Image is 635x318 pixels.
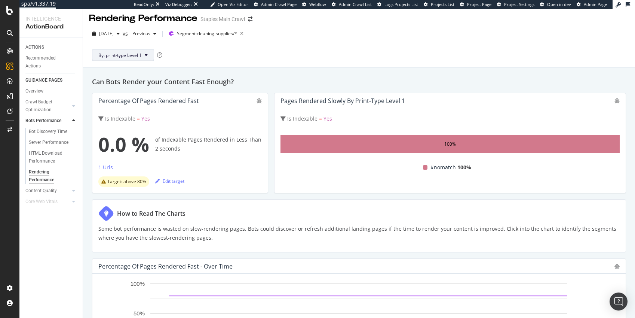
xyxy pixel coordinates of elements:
a: Server Performance [29,139,77,146]
div: Rendering Performance [89,12,197,25]
span: By: print-type Level 1 [98,52,142,58]
h2: Can Bots Render your Content Fast Enough? [92,76,626,87]
div: Core Web Vitals [25,198,58,206]
div: Pages Rendered Slowly by print-type Level 1 [280,97,405,105]
div: Edit target [155,178,184,184]
span: = [319,115,322,122]
span: Yes [323,115,332,122]
a: Project Settings [497,1,534,7]
a: Open Viz Editor [210,1,248,7]
button: Previous [129,28,159,40]
div: Percentage of Pages Rendered Fast - Over Time [98,263,233,270]
span: Is Indexable [287,115,317,122]
span: 0.0 % [98,129,149,159]
span: = [137,115,140,122]
a: Admin Page [577,1,607,7]
div: ActionBoard [25,22,77,31]
div: 100% [444,140,456,149]
button: Edit target [155,175,184,187]
span: Webflow [309,1,326,7]
span: Open in dev [547,1,571,7]
a: Project Page [460,1,491,7]
button: Segment:cleaning-supplies/* [166,28,246,40]
div: Bot Discovery Time [29,128,67,136]
div: Content Quality [25,187,57,195]
div: Percentage of Pages Rendered Fast [98,97,199,105]
div: of Indexable Pages Rendered in Less Than 2 seconds [98,129,262,159]
div: Overview [25,87,43,95]
a: Logs Projects List [377,1,418,7]
span: Is Indexable [105,115,135,122]
div: ReadOnly: [134,1,154,7]
a: Projects List [424,1,454,7]
span: Admin Crawl Page [261,1,297,7]
span: 100% [457,163,471,172]
div: Server Performance [29,139,68,146]
a: Content Quality [25,187,70,195]
div: Crawl Budget Optimization [25,98,65,114]
a: Bot Discovery Time [29,128,77,136]
div: 1 Urls [98,164,113,171]
a: Recommended Actions [25,54,77,70]
div: Rendering Performance [29,168,71,184]
div: HTML Download Performance [29,149,72,165]
text: 50% [134,311,145,317]
a: Core Web Vitals [25,198,70,206]
a: Bots Performance [25,117,70,125]
div: bug [614,98,620,103]
span: Projects List [431,1,454,7]
span: Open Viz Editor [218,1,248,7]
span: Previous [129,30,150,37]
div: warning label [98,176,149,187]
div: Bots Performance [25,117,61,125]
span: Project Settings [504,1,534,7]
span: vs [123,30,129,37]
a: Admin Crawl List [332,1,372,7]
a: Webflow [302,1,326,7]
span: Admin Page [584,1,607,7]
div: bug [614,264,620,269]
div: Staples Main Crawl [200,15,245,23]
div: Viz Debugger: [165,1,192,7]
div: arrow-right-arrow-left [248,16,252,22]
div: Intelligence [25,15,77,22]
a: Open in dev [540,1,571,7]
button: 1 Urls [98,163,113,175]
div: GUIDANCE PAGES [25,76,62,84]
div: How to Read The Charts [117,209,185,218]
div: ACTIONS [25,43,44,51]
button: [DATE] [89,28,123,40]
span: Admin Crawl List [339,1,372,7]
span: 2025 Sep. 5th [99,30,114,37]
span: Logs Projects List [384,1,418,7]
div: Open Intercom Messenger [610,293,628,311]
a: Admin Crawl Page [254,1,297,7]
a: Overview [25,87,77,95]
button: By: print-type Level 1 [92,49,154,61]
span: Target: above 80% [107,179,146,184]
p: Some bot performance is wasted on slow-rendering pages. Bots could discover or refresh additional... [98,224,620,242]
span: Yes [141,115,150,122]
span: Project Page [467,1,491,7]
span: #nomatch [430,163,456,172]
a: HTML Download Performance [29,149,77,165]
a: Rendering Performance [29,168,77,184]
a: GUIDANCE PAGES [25,76,77,84]
a: ACTIONS [25,43,77,51]
a: Crawl Budget Optimization [25,98,70,114]
div: bug [257,98,262,103]
span: Segment: cleaning-supplies/* [177,30,237,37]
text: 100% [131,281,145,287]
div: Recommended Actions [25,54,70,70]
